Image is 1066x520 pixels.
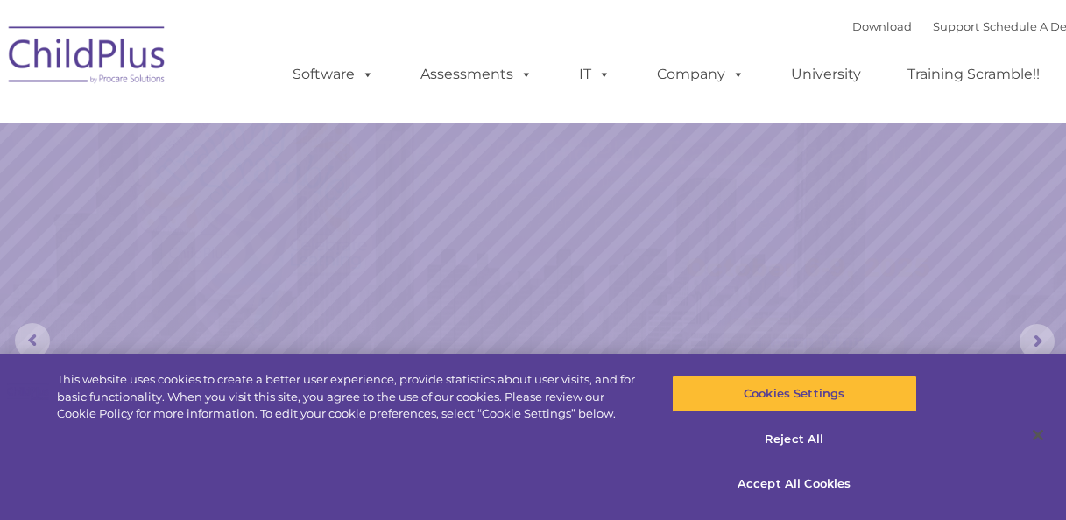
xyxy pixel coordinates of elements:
a: University [773,57,879,92]
button: Accept All Cookies [672,466,917,502]
a: Training Scramble!! [890,57,1057,92]
a: Download [852,19,912,33]
a: Support [933,19,979,33]
button: Reject All [672,421,917,458]
a: IT [561,57,628,92]
button: Cookies Settings [672,376,917,412]
a: Assessments [403,57,550,92]
a: Company [639,57,762,92]
a: Learn More [724,318,904,365]
button: Close [1019,416,1057,454]
a: Software [275,57,392,92]
div: This website uses cookies to create a better user experience, provide statistics about user visit... [57,371,639,423]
